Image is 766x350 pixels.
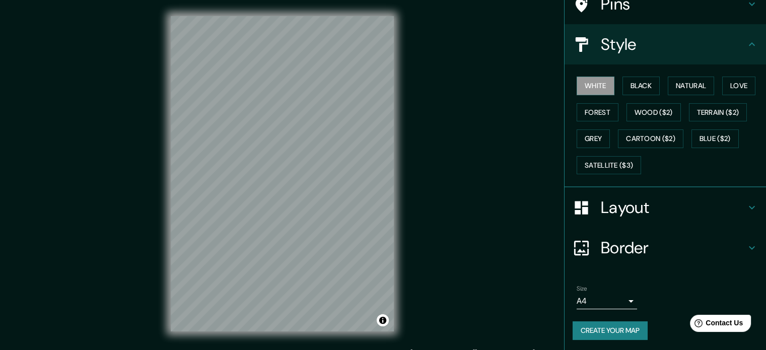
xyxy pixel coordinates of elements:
[601,197,746,218] h4: Layout
[577,285,587,293] label: Size
[577,77,614,95] button: White
[626,103,681,122] button: Wood ($2)
[577,103,618,122] button: Forest
[171,16,394,331] canvas: Map
[676,311,755,339] iframe: Help widget launcher
[565,24,766,64] div: Style
[377,314,389,326] button: Toggle attribution
[691,129,739,148] button: Blue ($2)
[601,34,746,54] h4: Style
[565,187,766,228] div: Layout
[573,321,648,340] button: Create your map
[668,77,714,95] button: Natural
[577,156,641,175] button: Satellite ($3)
[689,103,747,122] button: Terrain ($2)
[618,129,683,148] button: Cartoon ($2)
[577,293,637,309] div: A4
[577,129,610,148] button: Grey
[622,77,660,95] button: Black
[565,228,766,268] div: Border
[722,77,755,95] button: Love
[601,238,746,258] h4: Border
